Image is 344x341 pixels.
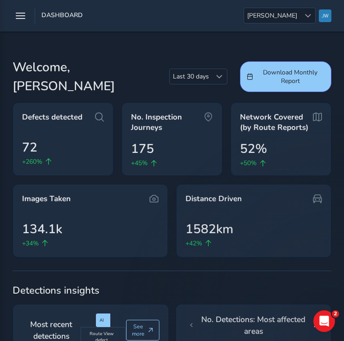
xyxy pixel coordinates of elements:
[22,138,37,157] span: 72
[131,139,154,158] span: 175
[240,61,331,92] button: Download Monthly Report
[126,320,159,341] button: See more
[240,139,267,158] span: 52%
[186,239,202,248] span: +42%
[244,8,300,23] span: [PERSON_NAME]
[22,194,71,204] span: Images Taken
[132,323,145,337] span: See more
[319,9,331,22] img: diamond-layout
[100,317,104,323] span: AI
[186,194,242,204] span: Distance Driven
[170,69,212,84] span: Last 30 days
[13,284,331,297] span: Detections insights
[22,239,39,248] span: +34%
[198,313,309,337] span: No. Detections: Most affected areas
[186,220,233,239] span: 1582km
[41,11,83,23] span: Dashboard
[131,158,148,168] span: +45%
[22,112,82,123] span: Defects detected
[332,310,339,318] span: 2
[313,310,335,332] iframe: Intercom live chat
[240,112,313,133] span: Network Covered (by Route Reports)
[240,158,257,168] span: +50%
[22,220,62,239] span: 134.1k
[256,68,325,85] span: Download Monthly Report
[131,112,204,133] span: No. Inspection Journeys
[22,157,42,166] span: +260%
[13,58,169,96] span: Welcome, [PERSON_NAME]
[96,313,110,327] div: AI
